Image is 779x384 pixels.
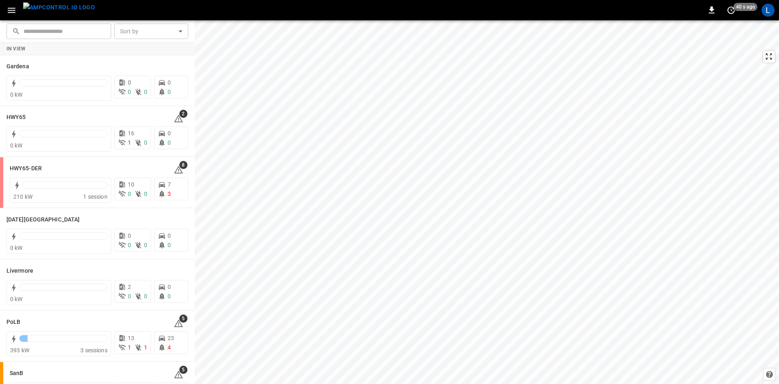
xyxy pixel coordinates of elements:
span: 0 [128,89,131,95]
span: 0 [168,130,171,137]
span: 2 [128,284,131,290]
span: 1 [144,344,147,351]
span: 0 [128,191,131,197]
span: 0 kW [10,296,23,302]
span: 0 [128,232,131,239]
span: 0 [168,139,171,146]
img: ampcontrol.io logo [23,2,95,13]
div: profile-icon [762,4,775,17]
h6: SanB [10,369,23,378]
h6: Karma Center [6,215,80,224]
canvas: Map [195,20,779,384]
span: 40 s ago [734,3,757,11]
span: 8 [179,161,187,169]
span: 0 [168,79,171,86]
span: 0 [144,89,147,95]
strong: In View [6,46,26,52]
span: 3 [168,191,171,197]
span: 393 kW [10,347,29,354]
span: 0 [168,232,171,239]
h6: PoLB [6,318,20,327]
h6: HWY65 [6,113,26,122]
span: 0 [144,242,147,248]
span: 1 [128,139,131,146]
span: 1 session [83,193,107,200]
span: 2 [179,110,187,118]
span: 0 [128,79,131,86]
span: 10 [128,181,134,188]
span: 4 [168,344,171,351]
span: 210 kW [13,193,32,200]
span: 0 [128,242,131,248]
span: 0 [144,139,147,146]
span: 0 [168,242,171,248]
span: 0 [168,284,171,290]
span: 5 [179,315,187,323]
span: 0 [144,293,147,299]
h6: Gardena [6,62,29,71]
h6: HWY65-DER [10,164,42,173]
span: 0 [168,293,171,299]
span: 7 [168,181,171,188]
span: 0 [144,191,147,197]
button: set refresh interval [725,4,738,17]
span: 23 [168,335,174,341]
span: 0 kW [10,142,23,149]
span: 3 sessions [80,347,108,354]
h6: Livermore [6,267,33,276]
span: 1 [128,344,131,351]
span: 0 kW [10,245,23,251]
span: 0 [168,89,171,95]
span: 16 [128,130,134,137]
span: 0 kW [10,91,23,98]
span: 0 [128,293,131,299]
span: 5 [179,366,187,374]
span: 13 [128,335,134,341]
